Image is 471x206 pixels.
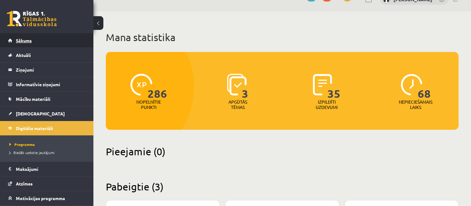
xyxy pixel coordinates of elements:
span: Digitālie materiāli [16,125,53,131]
legend: Informatīvie ziņojumi [16,77,86,91]
img: icon-xp-0682a9bc20223a9ccc6f5883a126b849a74cddfe5390d2b41b4391c66f2066e7.svg [130,74,152,96]
span: Programma [9,142,35,147]
h2: Pieejamie (0) [106,145,459,157]
p: Izpildīti uzdevumi [314,99,339,110]
span: Aktuāli [16,52,31,58]
span: Sākums [16,38,32,43]
img: icon-completed-tasks-ad58ae20a441b2904462921112bc710f1caf180af7a3daa7317a5a94f2d26646.svg [313,74,332,96]
h1: Mana statistika [106,31,459,44]
a: Mācību materiāli [8,92,86,106]
span: 286 [148,74,167,99]
p: Nepieciešamais laiks [399,99,432,110]
a: Atzīmes [8,176,86,191]
legend: Maksājumi [16,162,86,176]
span: Mācību materiāli [16,96,50,102]
a: Biežāk uzdotie jautājumi [9,150,87,155]
span: 35 [327,74,341,99]
span: 3 [242,74,248,99]
a: Informatīvie ziņojumi [8,77,86,91]
a: Digitālie materiāli [8,121,86,135]
span: Biežāk uzdotie jautājumi [9,150,54,155]
a: Rīgas 1. Tālmācības vidusskola [7,11,57,26]
span: [DEMOGRAPHIC_DATA] [16,111,65,116]
a: Motivācijas programma [8,191,86,205]
p: Apgūtās tēmas [226,99,250,110]
a: Aktuāli [8,48,86,62]
span: 68 [418,74,431,99]
img: icon-clock-7be60019b62300814b6bd22b8e044499b485619524d84068768e800edab66f18.svg [401,74,422,96]
h2: Pabeigtie (3) [106,180,459,193]
a: [DEMOGRAPHIC_DATA] [8,106,86,121]
p: Nopelnītie punkti [136,99,161,110]
a: Programma [9,142,87,147]
a: Maksājumi [8,162,86,176]
img: icon-learned-topics-4a711ccc23c960034f471b6e78daf4a3bad4a20eaf4de84257b87e66633f6470.svg [227,74,247,96]
legend: Ziņojumi [16,63,86,77]
span: Atzīmes [16,181,33,186]
a: Ziņojumi [8,63,86,77]
a: Sākums [8,33,86,48]
span: Motivācijas programma [16,195,65,201]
